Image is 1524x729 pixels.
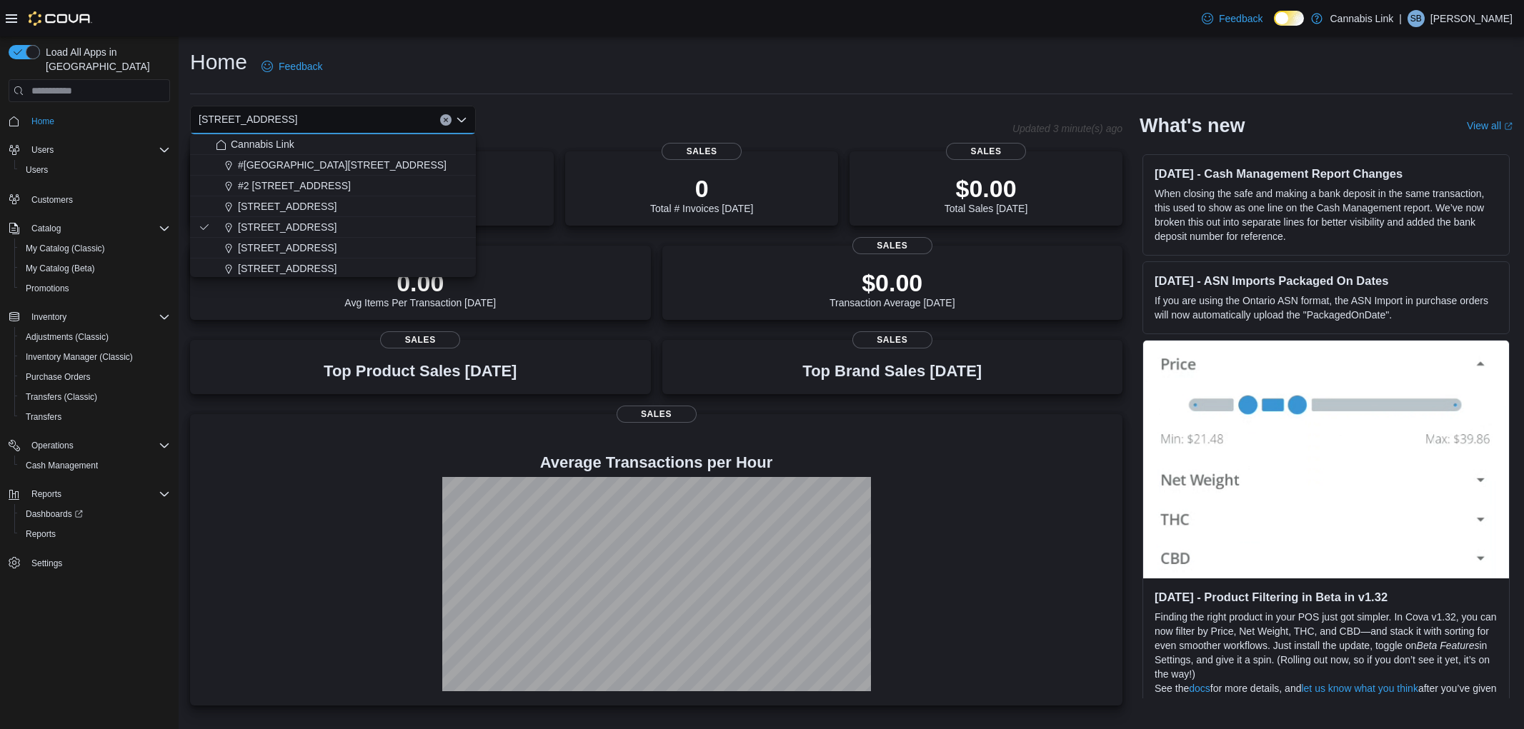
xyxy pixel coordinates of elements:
[1155,293,1498,322] p: If you are using the Ontario ASN format, the ASN Import in purchase orders will now automatically...
[26,220,66,237] button: Catalog
[344,268,496,297] p: 0.00
[456,114,467,126] button: Close list of options
[20,368,96,386] a: Purchase Orders
[26,164,48,176] span: Users
[14,387,176,407] button: Transfers (Classic)
[1330,10,1393,27] p: Cannabis Link
[31,558,62,569] span: Settings
[20,280,75,297] a: Promotions
[190,48,247,76] h1: Home
[14,160,176,180] button: Users
[946,143,1026,160] span: Sales
[20,506,170,523] span: Dashboards
[20,388,170,406] span: Transfers (Classic)
[1155,590,1498,604] h3: [DATE] - Product Filtering in Beta in v1.32
[238,158,447,172] span: #[GEOGRAPHIC_DATA][STREET_ADDRESS]
[14,367,176,387] button: Purchase Orders
[1155,166,1498,181] h3: [DATE] - Cash Management Report Changes
[26,528,56,540] span: Reports
[231,137,294,151] span: Cannabis Link
[238,261,337,276] span: [STREET_ADDRESS]
[3,553,176,573] button: Settings
[20,328,170,346] span: Adjustments (Classic)
[380,331,460,348] span: Sales
[1430,10,1513,27] p: [PERSON_NAME]
[440,114,452,126] button: Clear input
[20,348,139,366] a: Inventory Manager (Classic)
[1155,610,1498,681] p: Finding the right product in your POS just got simpler. In Cova v1.32, you can now filter by Pric...
[20,161,54,179] a: Users
[1408,10,1425,27] div: Shawn Benny
[20,506,89,523] a: Dashboards
[31,194,73,206] span: Customers
[3,484,176,504] button: Reports
[190,196,476,217] button: [STREET_ADDRESS]
[238,179,351,193] span: #2 [STREET_ADDRESS]
[1155,681,1498,710] p: See the for more details, and after you’ve given it a try.
[1219,11,1262,26] span: Feedback
[20,260,101,277] a: My Catalog (Beta)
[26,391,97,403] span: Transfers (Classic)
[26,460,98,471] span: Cash Management
[830,268,955,297] p: $0.00
[26,308,72,326] button: Inventory
[31,116,54,127] span: Home
[3,436,176,456] button: Operations
[20,526,170,543] span: Reports
[26,113,60,130] a: Home
[20,368,170,386] span: Purchase Orders
[14,456,176,476] button: Cash Management
[20,328,114,346] a: Adjustments (Classic)
[190,176,476,196] button: #2 [STREET_ADDRESS]
[945,174,1027,203] p: $0.00
[26,351,133,363] span: Inventory Manager (Classic)
[238,220,337,234] span: [STREET_ADDRESS]
[238,241,337,255] span: [STREET_ADDRESS]
[20,457,104,474] a: Cash Management
[20,280,170,297] span: Promotions
[26,331,109,343] span: Adjustments (Classic)
[3,307,176,327] button: Inventory
[40,45,170,74] span: Load All Apps in [GEOGRAPHIC_DATA]
[9,105,170,610] nav: Complex example
[14,327,176,347] button: Adjustments (Classic)
[26,308,170,326] span: Inventory
[20,240,111,257] a: My Catalog (Classic)
[20,408,67,426] a: Transfers
[852,237,932,254] span: Sales
[26,220,170,237] span: Catalog
[190,238,476,258] button: [STREET_ADDRESS]
[852,331,932,348] span: Sales
[20,348,170,366] span: Inventory Manager (Classic)
[29,11,92,26] img: Cova
[1417,640,1480,651] em: Beta Features
[1140,114,1245,137] h2: What's new
[3,140,176,160] button: Users
[20,526,61,543] a: Reports
[344,268,496,308] div: Avg Items Per Transaction [DATE]
[26,437,79,454] button: Operations
[190,217,476,238] button: [STREET_ADDRESS]
[20,260,170,277] span: My Catalog (Beta)
[26,555,68,572] a: Settings
[31,488,61,500] span: Reports
[14,278,176,298] button: Promotions
[26,486,67,503] button: Reports
[14,524,176,544] button: Reports
[1467,120,1513,131] a: View allExternal link
[256,52,328,81] a: Feedback
[20,408,170,426] span: Transfers
[26,112,170,130] span: Home
[945,174,1027,214] div: Total Sales [DATE]
[14,258,176,278] button: My Catalog (Beta)
[802,363,982,380] h3: Top Brand Sales [DATE]
[26,191,79,208] a: Customers
[1504,122,1513,131] svg: External link
[26,371,91,383] span: Purchase Orders
[190,134,476,155] button: Cannabis Link
[26,190,170,208] span: Customers
[26,437,170,454] span: Operations
[26,243,105,254] span: My Catalog (Classic)
[3,111,176,131] button: Home
[238,199,337,213] span: [STREET_ADDRESS]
